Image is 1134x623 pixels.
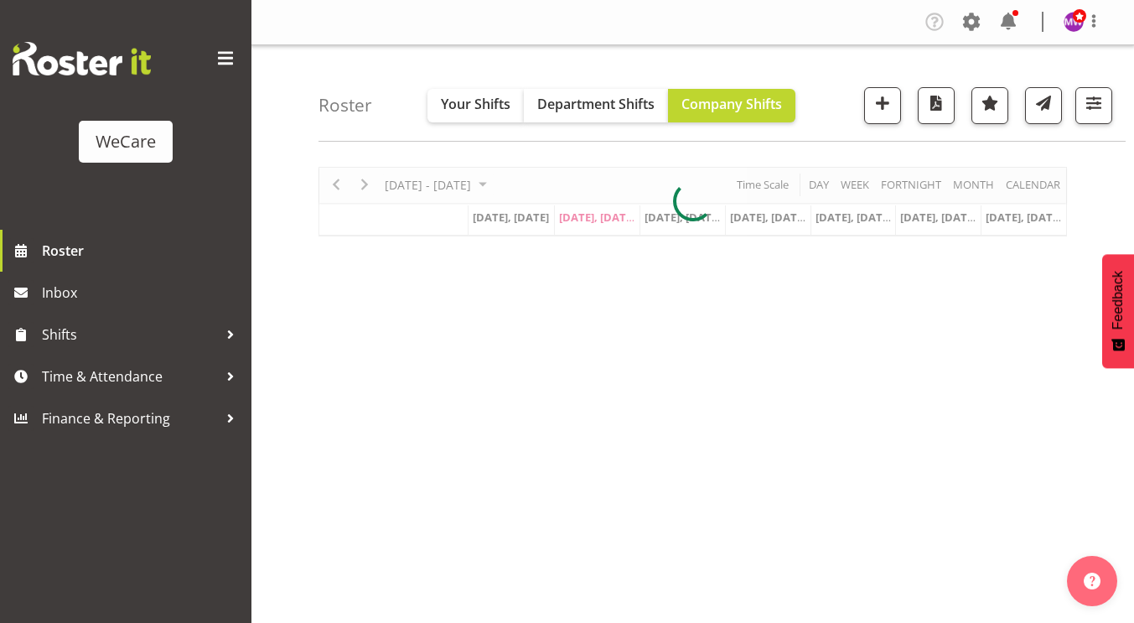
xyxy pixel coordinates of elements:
[42,364,218,389] span: Time & Attendance
[1102,254,1134,368] button: Feedback - Show survey
[441,95,510,113] span: Your Shifts
[681,95,782,113] span: Company Shifts
[1025,87,1062,124] button: Send a list of all shifts for the selected filtered period to all rostered employees.
[1084,573,1100,589] img: help-xxl-2.png
[42,238,243,263] span: Roster
[918,87,955,124] button: Download a PDF of the roster according to the set date range.
[864,87,901,124] button: Add a new shift
[42,280,243,305] span: Inbox
[971,87,1008,124] button: Highlight an important date within the roster.
[537,95,655,113] span: Department Shifts
[524,89,668,122] button: Department Shifts
[427,89,524,122] button: Your Shifts
[42,406,218,431] span: Finance & Reporting
[318,96,372,115] h4: Roster
[1075,87,1112,124] button: Filter Shifts
[1064,12,1084,32] img: management-we-care10447.jpg
[1111,271,1126,330] span: Feedback
[668,89,795,122] button: Company Shifts
[42,322,218,347] span: Shifts
[96,129,156,154] div: WeCare
[13,42,151,75] img: Rosterit website logo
